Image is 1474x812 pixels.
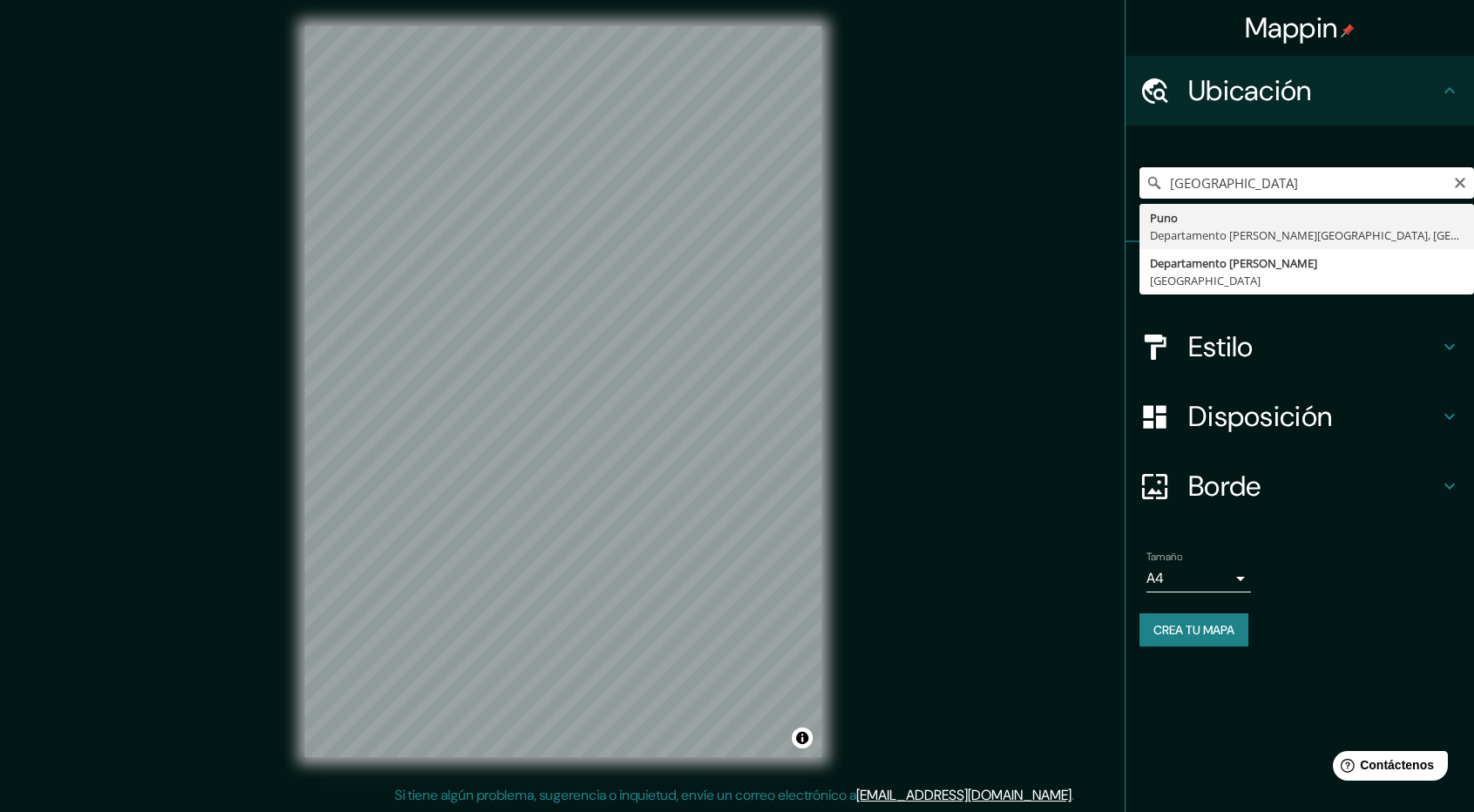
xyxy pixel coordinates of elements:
button: Crea tu mapa [1139,613,1248,646]
font: Departamento [PERSON_NAME] [1150,255,1317,271]
div: Ubicación [1126,56,1474,125]
font: Tamaño [1146,550,1182,564]
button: Claro [1453,173,1467,190]
font: . [1072,786,1074,804]
font: Crea tu mapa [1153,622,1234,638]
font: A4 [1146,569,1164,587]
img: pin-icon.png [1341,24,1355,37]
div: Estilo [1126,312,1474,382]
font: Mappin [1245,10,1338,46]
font: Estilo [1188,328,1254,365]
input: Elige tu ciudad o zona [1139,167,1474,199]
a: [EMAIL_ADDRESS][DOMAIN_NAME] [856,786,1072,804]
div: Disposición [1126,382,1474,451]
font: Puno [1150,210,1178,226]
div: A4 [1146,565,1251,592]
font: Ubicación [1188,72,1312,109]
font: Borde [1188,468,1261,504]
font: Disposición [1188,398,1332,435]
font: Si tiene algún problema, sugerencia o inquietud, envíe un correo electrónico a [395,786,856,804]
iframe: Lanzador de widgets de ayuda [1319,744,1455,793]
div: Borde [1126,451,1474,521]
canvas: Mapa [305,26,822,757]
font: . [1077,785,1080,804]
font: [GEOGRAPHIC_DATA] [1150,273,1261,288]
button: Activar o desactivar atribución [792,727,813,748]
div: Patas [1126,242,1474,312]
font: . [1074,785,1077,804]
